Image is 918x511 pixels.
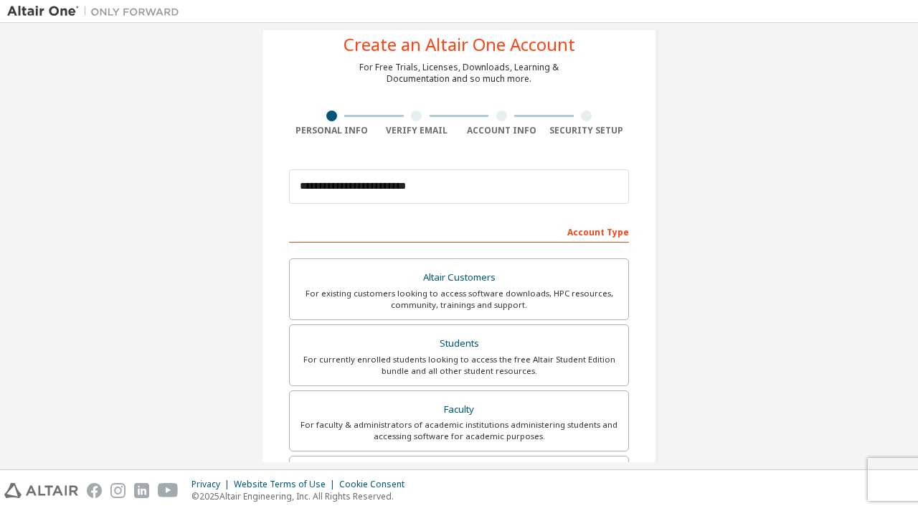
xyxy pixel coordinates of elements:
div: Privacy [191,479,234,490]
div: Website Terms of Use [234,479,339,490]
div: Students [298,334,620,354]
img: altair_logo.svg [4,483,78,498]
div: Altair Customers [298,268,620,288]
img: youtube.svg [158,483,179,498]
div: For Free Trials, Licenses, Downloads, Learning & Documentation and so much more. [359,62,559,85]
img: instagram.svg [110,483,126,498]
div: For currently enrolled students looking to access the free Altair Student Edition bundle and all ... [298,354,620,377]
img: facebook.svg [87,483,102,498]
div: Cookie Consent [339,479,413,490]
div: Create an Altair One Account [344,36,575,53]
div: For existing customers looking to access software downloads, HPC resources, community, trainings ... [298,288,620,311]
div: Faculty [298,400,620,420]
p: © 2025 Altair Engineering, Inc. All Rights Reserved. [191,490,413,502]
div: Verify Email [374,125,460,136]
div: Account Type [289,220,629,243]
div: Account Info [459,125,544,136]
div: Personal Info [289,125,374,136]
img: linkedin.svg [134,483,149,498]
div: Security Setup [544,125,630,136]
div: For faculty & administrators of academic institutions administering students and accessing softwa... [298,419,620,442]
img: Altair One [7,4,186,19]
